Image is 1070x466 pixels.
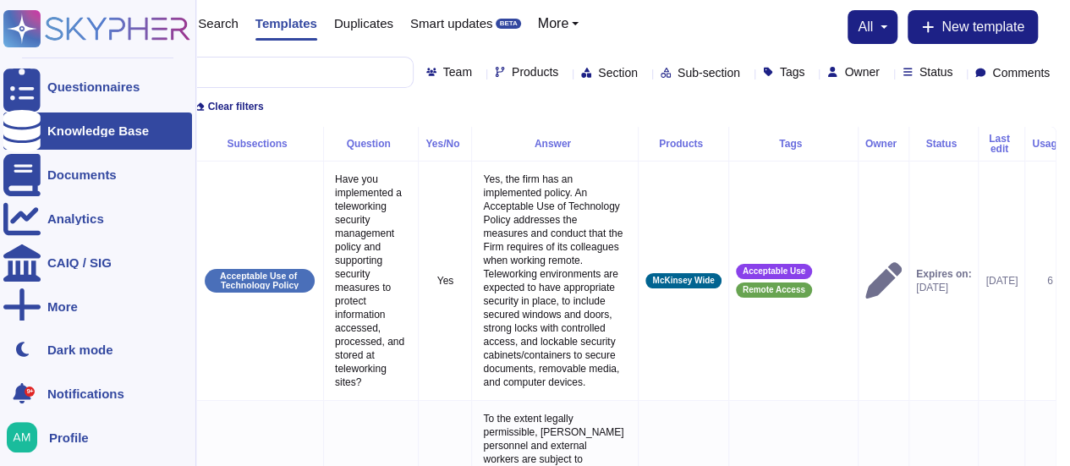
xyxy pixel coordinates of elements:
div: Status [916,139,971,149]
div: Last edit [985,134,1018,154]
div: Dark mode [47,343,113,356]
div: Tags [736,139,851,149]
p: Have you implemented a teleworking security management policy and supporting security measures to... [331,168,411,393]
span: Team [443,66,472,78]
span: Notifications [47,387,124,400]
span: Search [198,17,239,30]
input: Search by keywords [67,58,413,87]
span: Duplicates [334,17,393,30]
div: More [47,300,78,313]
a: Documents [3,156,192,194]
div: Usage [1032,139,1067,149]
div: [DATE] [985,274,1018,288]
div: BETA [496,19,520,29]
img: user [7,422,37,452]
span: Templates [255,17,317,30]
span: Expires on: [916,267,971,281]
span: Comments [992,67,1050,79]
div: Subsections [203,139,316,149]
a: Questionnaires [3,69,192,106]
div: Documents [47,168,117,181]
div: Analytics [47,212,104,225]
span: New template [941,20,1024,34]
span: [DATE] [916,281,971,294]
span: Acceptable Use [743,267,805,276]
span: Products [512,66,558,78]
div: 9+ [25,387,35,397]
div: Products [645,139,721,149]
span: Clear filters [208,101,264,112]
span: Profile [49,431,89,444]
a: CAIQ / SIG [3,244,192,282]
div: Owner [865,139,902,149]
button: user [3,419,49,456]
p: Yes [425,274,464,288]
span: Smart updates [410,17,493,30]
span: all [858,20,873,34]
span: More [538,17,568,30]
span: Tags [780,66,805,78]
div: Questionnaires [47,80,140,93]
span: McKinsey Wide [652,277,714,285]
div: Knowledge Base [47,124,149,137]
span: Section [598,67,638,79]
p: Yes, the firm has an implemented policy. An Acceptable Use of Technology Policy addresses the mea... [479,168,631,393]
div: Question [331,139,411,149]
button: New template [908,10,1038,44]
a: Analytics [3,200,192,238]
span: Sub-section [678,67,740,79]
p: Acceptable Use of Technology Policy [211,271,309,289]
span: Owner [844,66,879,78]
span: Status [919,66,953,78]
div: CAIQ / SIG [47,256,112,269]
div: Yes/No [425,139,464,149]
span: Remote Access [743,286,805,294]
div: 6 [1032,274,1067,288]
a: Knowledge Base [3,112,192,150]
button: More [538,17,579,30]
button: all [858,20,887,34]
div: Answer [479,139,631,149]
